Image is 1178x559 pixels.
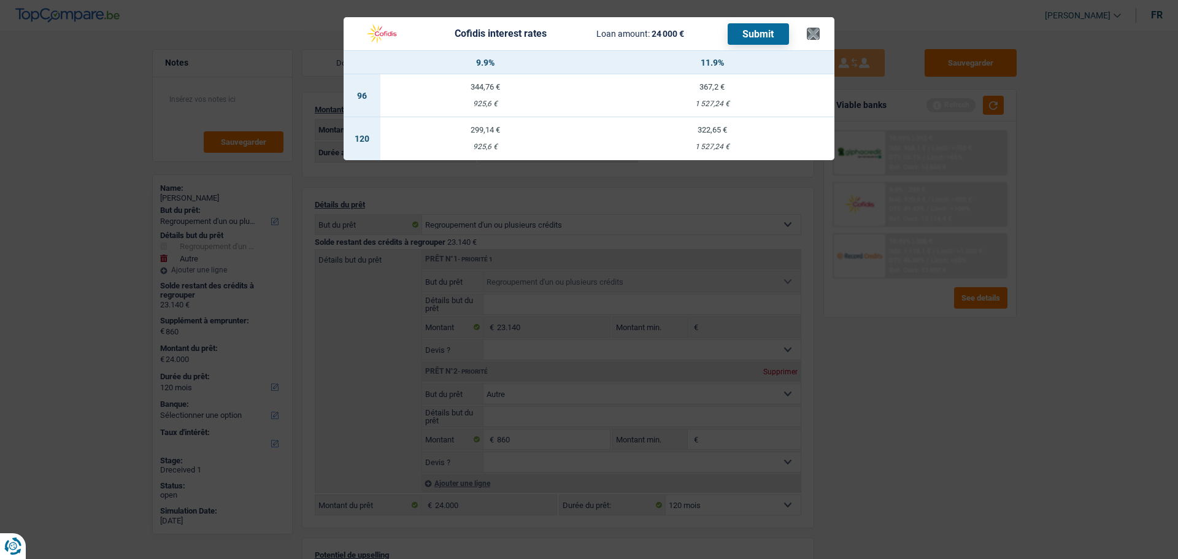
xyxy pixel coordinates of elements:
[590,143,834,151] div: 1 527,24 €
[590,100,834,108] div: 1 527,24 €
[344,74,380,117] td: 96
[344,117,380,160] td: 120
[358,22,405,45] img: Cofidis
[590,126,834,134] div: 322,65 €
[590,51,834,74] th: 11.9%
[596,29,650,39] span: Loan amount:
[455,29,547,39] div: Cofidis interest rates
[807,28,820,40] button: ×
[380,100,590,108] div: 925,6 €
[380,126,590,134] div: 299,14 €
[380,143,590,151] div: 925,6 €
[380,83,590,91] div: 344,76 €
[652,29,684,39] span: 24 000 €
[590,83,834,91] div: 367,2 €
[728,23,789,45] button: Submit
[380,51,590,74] th: 9.9%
